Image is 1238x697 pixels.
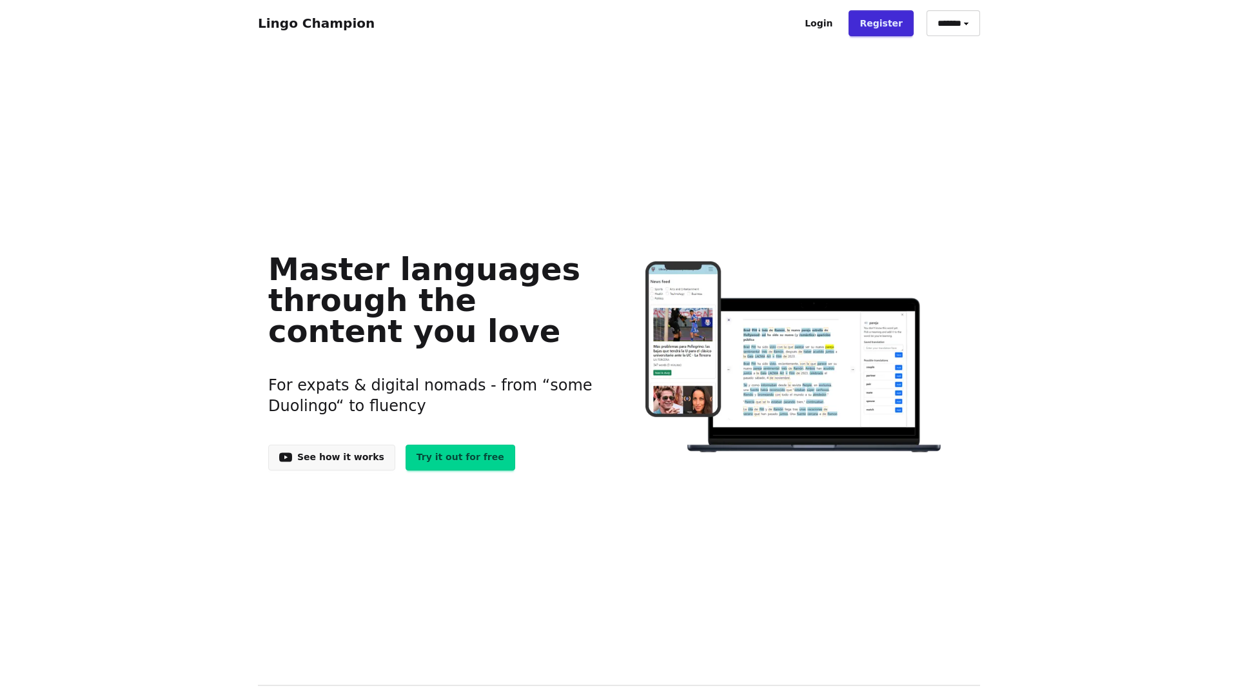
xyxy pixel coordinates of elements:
a: Lingo Champion [258,15,375,31]
a: Try it out for free [406,445,515,470]
a: Login [794,10,843,36]
a: See how it works [268,445,395,470]
a: Register [849,10,914,36]
img: Learn languages online [620,261,970,454]
h3: For expats & digital nomads - from “some Duolingo“ to fluency [268,359,599,432]
h1: Master languages through the content you love [268,254,599,347]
